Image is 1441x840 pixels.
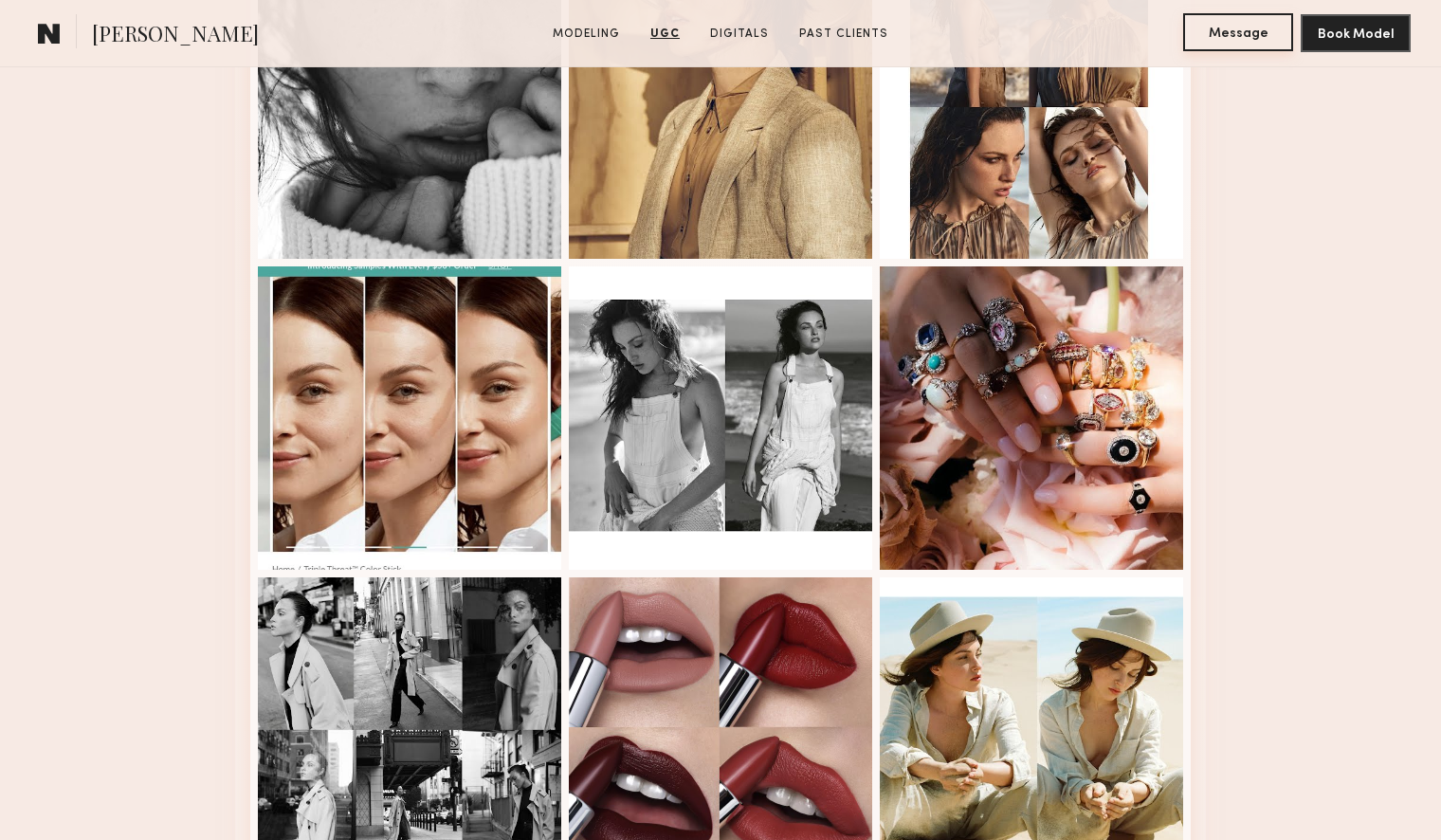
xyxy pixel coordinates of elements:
[1301,14,1411,52] button: Book Model
[643,26,687,43] a: UGC
[1301,25,1411,41] a: Book Model
[92,19,259,52] span: [PERSON_NAME]
[792,26,896,43] a: Past Clients
[545,26,628,43] a: Modeling
[702,26,776,43] a: Digitals
[1183,13,1293,51] button: Message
